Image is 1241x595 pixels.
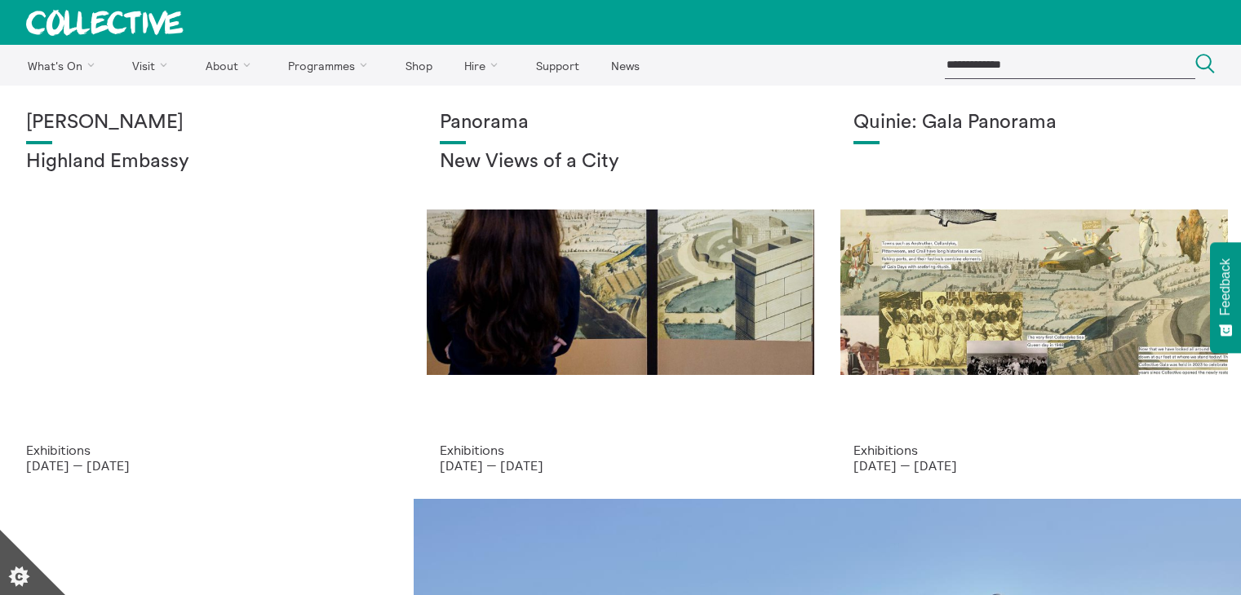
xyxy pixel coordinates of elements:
[440,458,801,473] p: [DATE] — [DATE]
[26,458,388,473] p: [DATE] — [DATE]
[440,112,801,134] h1: Panorama
[450,45,519,86] a: Hire
[26,112,388,134] h1: [PERSON_NAME]
[26,151,388,174] h2: Highland Embassy
[827,86,1241,499] a: Josie Vallely Quinie: Gala Panorama Exhibitions [DATE] — [DATE]
[853,458,1215,473] p: [DATE] — [DATE]
[414,86,827,499] a: Collective Panorama June 2025 small file 8 Panorama New Views of a City Exhibitions [DATE] — [DATE]
[596,45,654,86] a: News
[1218,258,1233,315] span: Feedback
[118,45,188,86] a: Visit
[853,112,1215,134] h1: Quinie: Gala Panorama
[853,443,1215,457] p: Exhibitions
[521,45,593,86] a: Support
[391,45,446,86] a: Shop
[13,45,115,86] a: What's On
[440,151,801,174] h2: New Views of a City
[440,443,801,457] p: Exhibitions
[191,45,271,86] a: About
[26,443,388,457] p: Exhibitions
[1210,242,1241,353] button: Feedback - Show survey
[274,45,388,86] a: Programmes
